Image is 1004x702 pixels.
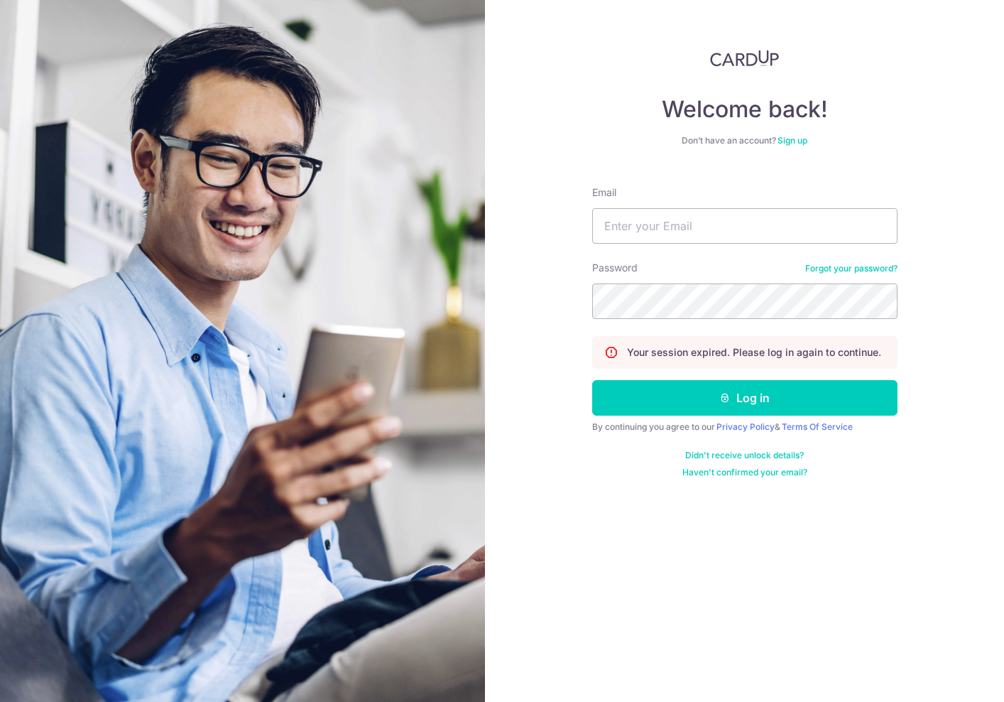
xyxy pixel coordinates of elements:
a: Forgot your password? [805,263,897,274]
a: Terms Of Service [782,421,853,432]
div: Don’t have an account? [592,135,897,146]
a: Privacy Policy [716,421,775,432]
a: Haven't confirmed your email? [682,467,807,478]
div: By continuing you agree to our & [592,421,897,433]
input: Enter your Email [592,208,897,244]
a: Sign up [777,135,807,146]
p: Your session expired. Please log in again to continue. [627,345,881,360]
img: CardUp Logo [710,50,780,67]
a: Didn't receive unlock details? [685,450,804,461]
h4: Welcome back! [592,95,897,124]
label: Email [592,185,616,200]
button: Log in [592,380,897,416]
label: Password [592,261,638,275]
